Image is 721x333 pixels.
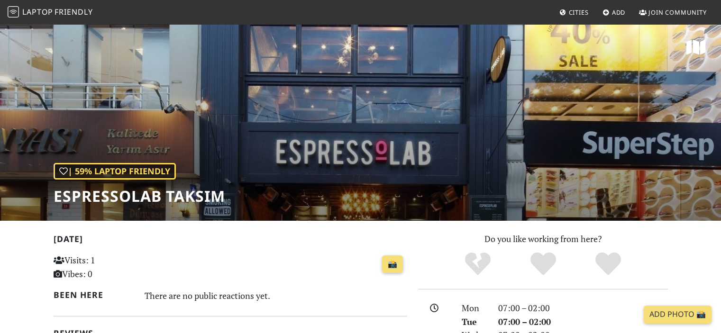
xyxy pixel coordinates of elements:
[635,4,711,21] a: Join Community
[22,7,53,17] span: Laptop
[419,232,668,246] p: Do you like working from here?
[575,251,641,277] div: Definitely!
[54,163,176,180] div: | 59% Laptop Friendly
[145,288,407,303] div: There are no public reactions yet.
[648,8,707,17] span: Join Community
[55,7,92,17] span: Friendly
[612,8,626,17] span: Add
[54,187,225,205] h1: Espressolab Taksim
[54,253,164,281] p: Visits: 1 Vibes: 0
[54,234,407,248] h2: [DATE]
[556,4,593,21] a: Cities
[511,251,576,277] div: Yes
[569,8,589,17] span: Cities
[493,301,674,315] div: 07:00 – 02:00
[456,315,492,329] div: Tue
[493,315,674,329] div: 07:00 – 02:00
[599,4,630,21] a: Add
[382,255,403,273] a: 📸
[8,6,19,18] img: LaptopFriendly
[456,301,492,315] div: Mon
[54,290,134,300] h2: Been here
[644,306,712,324] a: Add Photo 📸
[8,4,93,21] a: LaptopFriendly LaptopFriendly
[445,251,511,277] div: No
